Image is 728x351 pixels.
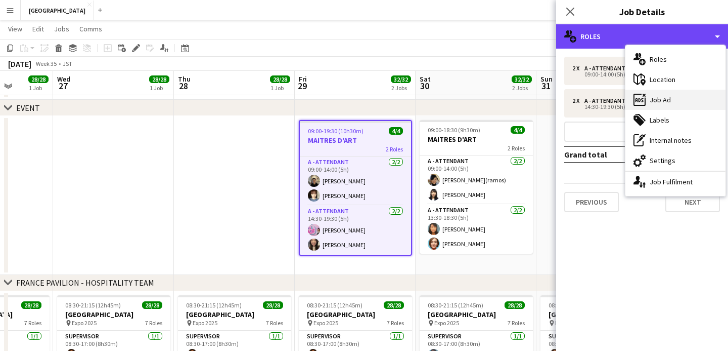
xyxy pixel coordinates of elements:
a: View [4,22,26,35]
span: 30 [418,80,431,92]
span: 28/28 [270,75,290,83]
span: Sun [540,74,553,84]
div: 2 Jobs [391,84,411,92]
div: JST [63,60,72,67]
div: [DATE] [8,59,31,69]
a: Comms [75,22,106,35]
div: 2 x [572,65,584,72]
span: 08:30-21:15 (12h45m) [65,301,121,309]
app-job-card: 09:00-19:30 (10h30m)4/4MAITRES D'ART2 RolesA - ATTENDANT2/209:00-14:00 (5h)[PERSON_NAME][PERSON_N... [299,120,412,256]
div: 1 Job [270,84,290,92]
span: 2 Roles [508,144,525,152]
span: 28/28 [505,301,525,309]
span: 28/28 [142,301,162,309]
h3: [GEOGRAPHIC_DATA] [299,310,412,319]
h3: [GEOGRAPHIC_DATA] [178,310,291,319]
h3: MAITRES D'ART [420,135,533,144]
div: 1 Job [150,84,169,92]
div: EVENT [16,103,40,113]
h3: MAITRES D'ART [300,136,411,145]
span: Jobs [54,24,69,33]
app-card-role: A - ATTENDANT2/214:30-19:30 (5h)[PERSON_NAME][PERSON_NAME] [300,206,411,255]
span: 7 Roles [145,319,162,327]
div: A - ATTENDANT [584,65,629,72]
span: 28/28 [21,301,41,309]
span: Comms [79,24,102,33]
button: Previous [564,192,619,212]
app-card-role: A - ATTENDANT2/209:00-14:00 (5h)[PERSON_NAME][PERSON_NAME] [300,157,411,206]
span: Thu [178,74,191,84]
span: 31 [539,80,553,92]
h3: [GEOGRAPHIC_DATA] [540,310,654,319]
button: Next [665,192,720,212]
span: 28/28 [149,75,169,83]
div: Internal notes [625,130,725,150]
span: 7 Roles [266,319,283,327]
span: 7 Roles [387,319,404,327]
span: 7 Roles [24,319,41,327]
span: Fri [299,74,307,84]
h3: [GEOGRAPHIC_DATA] [420,310,533,319]
app-card-role: A - ATTENDANT2/209:00-14:00 (5h)[PERSON_NAME](ramos)[PERSON_NAME] [420,155,533,205]
span: Expo 2025 [434,319,459,327]
div: Job Fulfilment [625,172,725,192]
span: 7 Roles [508,319,525,327]
div: Roles [556,24,728,49]
div: Labels [625,110,725,130]
span: 28/28 [28,75,49,83]
span: 08:30-21:15 (12h45m) [307,301,362,309]
h3: Job Details [556,5,728,18]
div: A - ATTENDANT [584,97,629,104]
span: 28/28 [263,301,283,309]
div: FRANCE PAVILION - HOSPITALITY TEAM [16,278,154,288]
app-card-role: A - ATTENDANT2/213:30-18:30 (5h)[PERSON_NAME][PERSON_NAME] [420,205,533,254]
span: 32/32 [512,75,532,83]
a: Jobs [50,22,73,35]
div: 1 Job [29,84,48,92]
button: [GEOGRAPHIC_DATA] [21,1,94,20]
span: 08:30-21:15 (12h45m) [549,301,604,309]
span: Edit [32,24,44,33]
span: Expo 2025 [72,319,97,327]
span: Expo 2025 [193,319,217,327]
app-job-card: 09:00-18:30 (9h30m)4/4MAITRES D'ART2 RolesA - ATTENDANT2/209:00-14:00 (5h)[PERSON_NAME](ramos)[PE... [420,120,533,254]
a: Edit [28,22,48,35]
div: Settings [625,150,725,171]
span: Wed [57,74,70,84]
span: 4/4 [389,127,403,135]
div: Location [625,69,725,90]
button: Add role [564,122,720,142]
div: Job Ad [625,90,725,110]
span: Week 35 [33,60,59,67]
div: 2 Jobs [512,84,531,92]
div: 14:30-19:30 (5h) [572,104,701,109]
span: Expo 2025 [555,319,580,327]
span: 4/4 [511,126,525,134]
span: Expo 2025 [313,319,338,327]
span: 2 Roles [386,145,403,153]
div: Roles [625,49,725,69]
div: 2 x [572,97,584,104]
div: 09:00-14:00 (5h) [572,72,701,77]
span: 08:30-21:15 (12h45m) [186,301,242,309]
span: 09:00-19:30 (10h30m) [308,127,363,135]
span: 28 [176,80,191,92]
h3: [GEOGRAPHIC_DATA] [57,310,170,319]
td: Grand total [564,146,672,163]
span: 28/28 [384,301,404,309]
span: Sat [420,74,431,84]
span: 29 [297,80,307,92]
span: 09:00-18:30 (9h30m) [428,126,480,134]
span: 32/32 [391,75,411,83]
span: View [8,24,22,33]
span: 08:30-21:15 (12h45m) [428,301,483,309]
span: 27 [56,80,70,92]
